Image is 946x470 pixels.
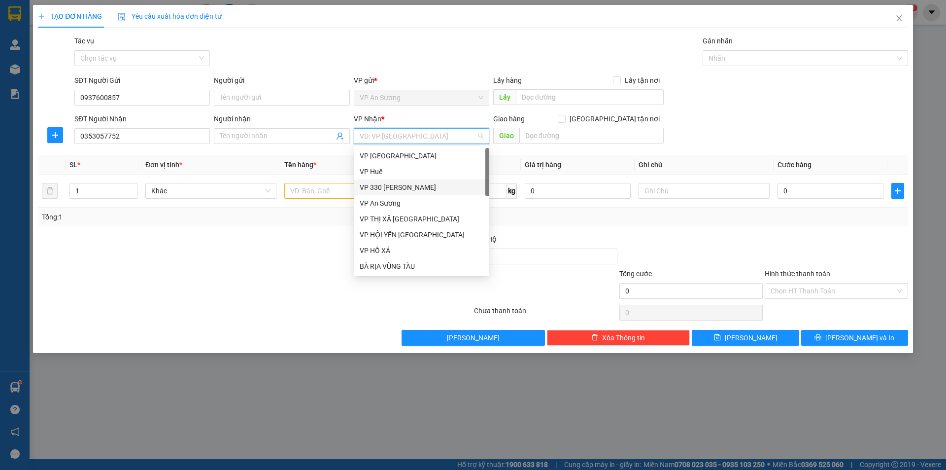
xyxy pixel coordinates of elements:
label: Hình thức thanh toán [765,270,830,278]
span: VP Nhận [354,115,381,123]
button: delete [42,183,58,199]
div: SĐT Người Gửi [74,75,210,86]
div: Tổng: 1 [42,212,365,222]
button: Close [885,5,913,33]
span: Khác [151,183,270,198]
div: VP 330 Lê Duẫn [354,180,489,195]
button: printer[PERSON_NAME] và In [801,330,908,346]
span: Decrease Value [126,191,137,198]
input: Dọc đường [519,128,664,144]
div: BÀ RỊA VŨNG TÀU [360,261,483,272]
span: Giao [493,128,519,144]
li: VP VP 330 [PERSON_NAME] [68,53,131,75]
span: Giá trị hàng [525,161,561,169]
span: environment [5,66,12,73]
span: Tên hàng [284,161,316,169]
div: VP HỒ XÁ [360,245,483,256]
span: SL [69,161,77,169]
span: Lấy [493,89,516,105]
span: [PERSON_NAME] [447,332,500,343]
input: 0 [525,183,631,199]
div: VP [GEOGRAPHIC_DATA] [360,150,483,161]
span: Thu Hộ [474,235,497,243]
div: SĐT Người Nhận [74,113,210,124]
button: plus [891,183,904,199]
span: Lấy hàng [493,76,522,84]
span: Yêu cầu xuất hóa đơn điện tử [118,12,222,20]
div: Người nhận [214,113,349,124]
div: BÀ RỊA VŨNG TÀU [354,258,489,274]
input: VD: Bàn, Ghế [284,183,415,199]
span: close [895,14,903,22]
button: [PERSON_NAME] [402,330,545,346]
span: Cước hàng [777,161,811,169]
div: VP An Sương [354,195,489,211]
span: down [129,192,135,198]
button: deleteXóa Thông tin [547,330,690,346]
input: Ghi Chú [639,183,770,199]
div: VP HỒ XÁ [354,243,489,258]
span: up [129,185,135,191]
span: Tổng cước [619,270,652,278]
span: Đơn vị tính [145,161,182,169]
div: VP Huế [360,166,483,177]
span: VP An Sương [360,90,483,105]
span: printer [814,334,821,342]
div: Người gửi [214,75,349,86]
div: VP HỘI YÊN HẢI LĂNG [354,227,489,243]
button: plus [47,127,63,143]
span: plus [48,131,63,139]
b: Bến xe An Sương - Quận 12 [5,66,67,84]
span: save [714,334,721,342]
span: Lấy tận nơi [621,75,664,86]
span: Xóa Thông tin [602,332,645,343]
span: TẠO ĐƠN HÀNG [38,12,102,20]
label: Gán nhãn [703,37,733,45]
span: user-add [336,132,344,140]
input: Dọc đường [516,89,664,105]
div: VP HỘI YÊN [GEOGRAPHIC_DATA] [360,229,483,240]
div: VP gửi [354,75,489,86]
div: VP 330 [PERSON_NAME] [360,182,483,193]
span: plus [38,13,45,20]
div: VP An Sương [360,198,483,209]
span: [PERSON_NAME] [725,332,777,343]
div: Chưa thanh toán [473,305,618,323]
div: VP THỊ XÃ [GEOGRAPHIC_DATA] [360,214,483,224]
span: [PERSON_NAME] và In [825,332,894,343]
span: Increase Value [126,183,137,191]
span: plus [892,187,904,195]
button: save[PERSON_NAME] [692,330,799,346]
div: VP THỊ XÃ QUẢNG TRỊ [354,211,489,227]
label: Tác vụ [74,37,94,45]
span: Giao hàng [493,115,525,123]
span: delete [591,334,598,342]
img: icon [118,13,126,21]
li: VP VP An Sương [5,53,68,64]
div: VP Đà Lạt [354,148,489,164]
th: Ghi chú [635,155,774,175]
span: [GEOGRAPHIC_DATA] tận nơi [566,113,664,124]
li: Tân Quang Dũng Thành Liên [5,5,143,42]
span: kg [507,183,517,199]
div: VP Huế [354,164,489,180]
